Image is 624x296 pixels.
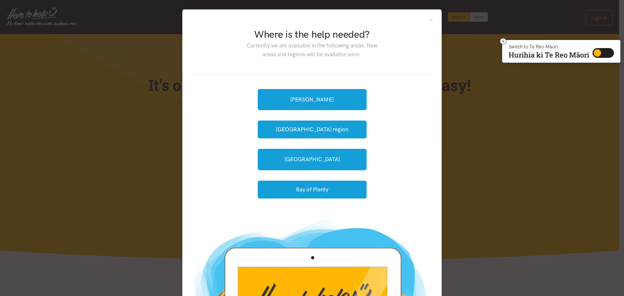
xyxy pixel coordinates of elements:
a: [GEOGRAPHIC_DATA] [258,149,367,170]
button: Bay of Plenty [258,181,367,199]
a: [PERSON_NAME] [258,89,367,110]
p: Currently we are available in the following areas. New areas and regions will be available soon. [241,41,382,59]
h2: Where is the help needed? [241,28,382,41]
p: Switch to Te Reo Māori [509,45,589,49]
p: Hurihia ki Te Reo Māori [509,52,589,58]
button: Close [428,17,434,23]
button: [GEOGRAPHIC_DATA] region [258,121,367,138]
